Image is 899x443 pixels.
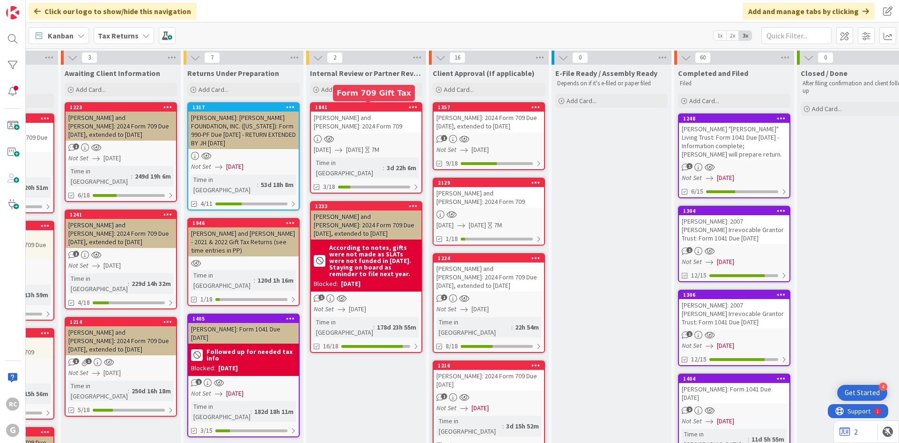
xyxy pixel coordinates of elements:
[311,103,421,132] div: 1841[PERSON_NAME] and [PERSON_NAME]: 2024 Form 709
[682,341,702,350] i: Not Set
[434,179,544,208] div: 2129[PERSON_NAME] and [PERSON_NAME]: 2024 Form 709
[66,210,176,219] div: 1241
[187,68,279,78] span: Returns Under Preparation
[103,153,121,163] span: [DATE]
[683,375,789,382] div: 1404
[434,263,544,292] div: [PERSON_NAME] and [PERSON_NAME]: 2024 Form 709 Due [DATE], extended to [DATE]
[20,1,43,13] span: Support
[315,104,421,111] div: 1841
[717,257,734,267] span: [DATE]
[679,123,789,160] div: [PERSON_NAME] "[PERSON_NAME]" Living Trust: Form 1041 Due [DATE] - Information complete; [PERSON_...
[686,247,693,253] span: 1
[199,85,228,94] span: Add Card...
[717,416,734,426] span: [DATE]
[717,341,734,351] span: [DATE]
[66,318,176,355] div: 1214[PERSON_NAME] and [PERSON_NAME]: 2024 Form 709 Due [DATE], extended to [DATE]
[323,182,335,192] span: 3/18
[103,368,121,378] span: [DATE]
[66,112,176,141] div: [PERSON_NAME] and [PERSON_NAME]: 2024 Form 709 Due [DATE], extended to [DATE]
[191,174,257,195] div: Time in [GEOGRAPHIC_DATA]
[679,383,789,404] div: [PERSON_NAME]: Form 1041 Due [DATE]
[686,406,693,413] span: 2
[218,363,238,373] div: [DATE]
[257,180,258,190] span: :
[48,30,74,41] span: Kanban
[436,305,457,313] i: Not Set
[206,348,296,361] b: Followed up for needed tax info
[680,80,788,87] p: Filed
[679,114,789,123] div: 1248
[346,145,363,155] span: [DATE]
[373,322,375,332] span: :
[572,52,588,63] span: 0
[314,279,338,289] div: Blocked:
[311,202,421,210] div: 1233
[743,3,875,20] div: Add and manage tabs by clicking
[679,299,789,328] div: [PERSON_NAME]: 2007 [PERSON_NAME] Irrevocable Grantor Trust: Form 1041 Due [DATE]
[310,68,422,78] span: Internal Review or Partner Review
[226,389,243,398] span: [DATE]
[188,103,299,149] div: 1317[PERSON_NAME]: [PERSON_NAME] FOUNDATION, INC. ([US_STATE]): Form 990-PF Due [DATE] - RETURN E...
[86,358,92,364] span: 1
[65,68,160,78] span: Awaiting Client Information
[78,405,90,415] span: 5/18
[438,104,544,111] div: 1357
[6,6,19,19] img: Visit kanbanzone.com
[513,322,541,332] div: 22h 54m
[188,103,299,112] div: 1317
[78,190,90,200] span: 6/18
[129,278,173,289] div: 229d 14h 32m
[188,227,299,256] div: [PERSON_NAME] and [PERSON_NAME] - 2021 & 2022 Gift Tax Returns (see time entries in PP)
[682,417,702,425] i: Not Set
[68,273,128,294] div: Time in [GEOGRAPHIC_DATA]
[258,180,296,190] div: 53d 18h 8m
[191,363,215,373] div: Blocked:
[73,143,79,150] span: 1
[191,401,251,422] div: Time in [GEOGRAPHIC_DATA]
[555,68,657,78] span: E-File Ready / Assembly Ready
[314,145,331,155] span: [DATE]
[204,52,220,63] span: 7
[434,361,544,370] div: 1216
[200,426,213,435] span: 3/15
[13,290,51,300] div: 8d 13h 59m
[255,275,296,285] div: 120d 1h 16m
[686,331,693,337] span: 1
[78,298,90,308] span: 4/18
[66,326,176,355] div: [PERSON_NAME] and [PERSON_NAME]: 2024 Form 709 Due [DATE], extended to [DATE]
[68,154,88,162] i: Not Set
[682,257,702,266] i: Not Set
[128,278,129,289] span: :
[315,203,421,210] div: 1233
[679,291,789,328] div: 1306[PERSON_NAME]: 2007 [PERSON_NAME] Irrevocable Grantor Trust: Form 1041 Due [DATE]
[436,317,511,338] div: Time in [GEOGRAPHIC_DATA]
[314,158,383,178] div: Time in [GEOGRAPHIC_DATA]
[337,89,411,98] h5: Form 709 Gift Tax
[761,27,832,44] input: Quick Filter...
[341,279,361,289] div: [DATE]
[103,261,121,270] span: [DATE]
[818,52,833,63] span: 0
[436,220,454,230] span: [DATE]
[840,426,858,437] a: 2
[73,358,79,364] span: 1
[251,406,252,417] span: :
[679,114,789,160] div: 1248[PERSON_NAME] "[PERSON_NAME]" Living Trust: Form 1041 Due [DATE] - Information complete; [PER...
[689,97,719,105] span: Add Card...
[682,173,702,182] i: Not Set
[679,375,789,383] div: 1404
[845,388,880,398] div: Get Started
[446,234,458,244] span: 1/18
[314,305,334,313] i: Not Set
[192,315,299,322] div: 1405
[68,166,131,187] div: Time in [GEOGRAPHIC_DATA]
[691,354,707,364] span: 12/15
[73,251,79,257] span: 1
[511,322,513,332] span: :
[70,104,176,111] div: 1223
[323,341,339,351] span: 16/18
[472,304,489,314] span: [DATE]
[695,52,711,63] span: 60
[311,112,421,132] div: [PERSON_NAME] and [PERSON_NAME]: 2024 Form 709
[329,244,419,277] b: According to notes, gifts were not made as SLATs were not funded in [DATE]. Staying on board as r...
